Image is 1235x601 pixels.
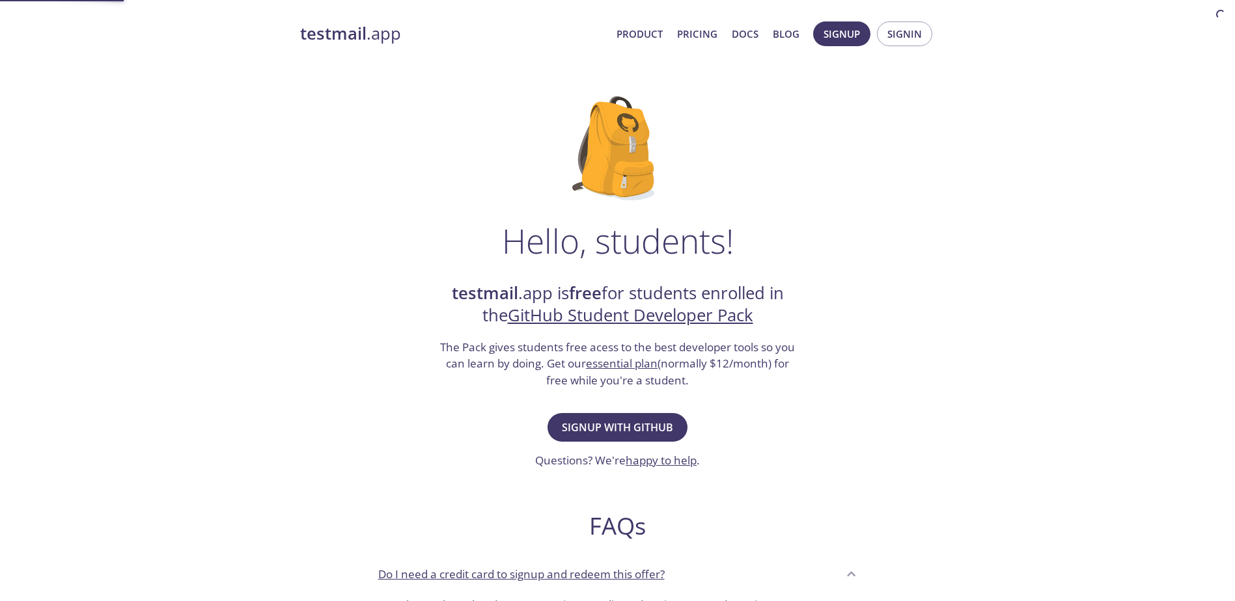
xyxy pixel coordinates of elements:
[300,22,367,45] strong: testmail
[508,304,753,327] a: GitHub Student Developer Pack
[887,25,922,42] span: Signin
[572,96,663,200] img: github-student-backpack.png
[452,282,518,304] strong: testmail
[548,413,687,442] button: Signup with GitHub
[368,556,868,591] div: Do I need a credit card to signup and redeem this offer?
[439,339,797,389] h3: The Pack gives students free acess to the best developer tools so you can learn by doing. Get our...
[502,221,734,260] h1: Hello, students!
[569,282,602,304] strong: free
[439,282,797,327] h2: .app is for students enrolled in the
[368,511,868,541] h2: FAQs
[535,452,700,469] h3: Questions? We're .
[824,25,860,42] span: Signup
[732,25,758,42] a: Docs
[562,418,673,436] span: Signup with GitHub
[773,25,799,42] a: Blog
[300,23,606,45] a: testmail.app
[586,356,658,371] a: essential plan
[626,453,697,468] a: happy to help
[877,21,932,46] button: Signin
[378,566,665,583] p: Do I need a credit card to signup and redeem this offer?
[813,21,870,46] button: Signup
[677,25,717,42] a: Pricing
[617,25,663,42] a: Product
